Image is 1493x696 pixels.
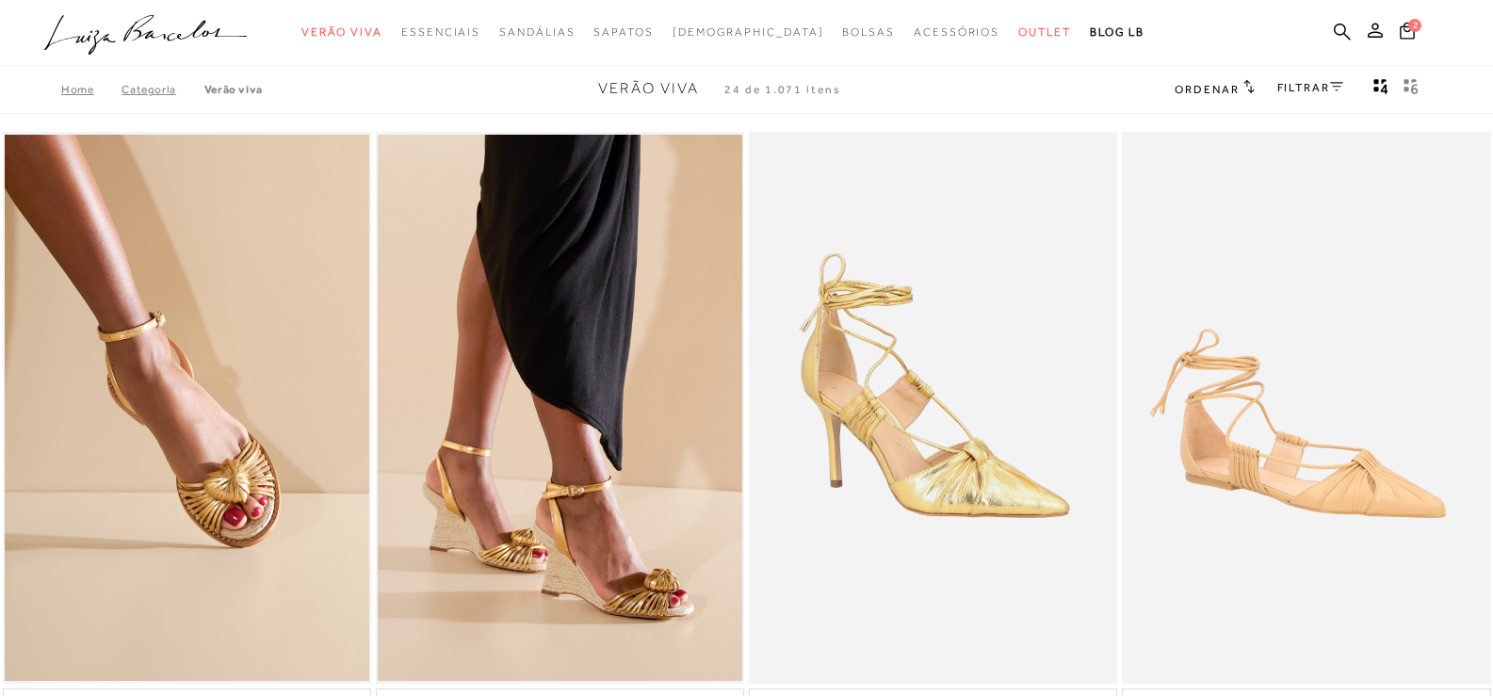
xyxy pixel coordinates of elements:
a: FILTRAR [1277,81,1343,94]
button: gridText6Desc [1398,77,1424,102]
span: Ordenar [1175,83,1239,96]
a: noSubCategoriesText [914,15,999,50]
a: SANDÁLIA ANABELA OURO COM SALTO ALTO EM JUTA SANDÁLIA ANABELA OURO COM SALTO ALTO EM JUTA [378,135,742,682]
button: Mostrar 4 produtos por linha [1368,77,1394,102]
span: 2 [1408,19,1421,32]
span: Sapatos [593,25,653,39]
img: SCARPIN SALTO ALTO EM METALIZADO OURO COM AMARRAÇÃO [751,135,1115,682]
a: SAPATILHA EM COURO BEGE AREIA COM AMARRAÇÃO SAPATILHA EM COURO BEGE AREIA COM AMARRAÇÃO [1124,135,1488,682]
span: Sandálias [499,25,575,39]
a: noSubCategoriesText [673,15,824,50]
span: Verão Viva [301,25,382,39]
span: Bolsas [842,25,895,39]
a: noSubCategoriesText [401,15,480,50]
span: Acessórios [914,25,999,39]
a: BLOG LB [1090,15,1144,50]
span: BLOG LB [1090,25,1144,39]
span: Essenciais [401,25,480,39]
span: Verão Viva [598,80,699,97]
img: RASTEIRA OURO COM SOLADO EM JUTÁ [5,135,369,682]
a: noSubCategoriesText [301,15,382,50]
a: RASTEIRA OURO COM SOLADO EM JUTÁ RASTEIRA OURO COM SOLADO EM JUTÁ [5,135,369,682]
span: Outlet [1018,25,1071,39]
a: noSubCategoriesText [593,15,653,50]
a: Verão Viva [204,83,263,96]
span: 24 de 1.071 itens [724,83,841,96]
span: [DEMOGRAPHIC_DATA] [673,25,824,39]
a: SCARPIN SALTO ALTO EM METALIZADO OURO COM AMARRAÇÃO SCARPIN SALTO ALTO EM METALIZADO OURO COM AMA... [751,135,1115,682]
a: noSubCategoriesText [499,15,575,50]
a: noSubCategoriesText [1018,15,1071,50]
img: SANDÁLIA ANABELA OURO COM SALTO ALTO EM JUTA [378,135,742,682]
a: Home [61,83,122,96]
a: noSubCategoriesText [842,15,895,50]
img: SAPATILHA EM COURO BEGE AREIA COM AMARRAÇÃO [1124,135,1488,682]
a: Categoria [122,83,203,96]
button: 2 [1394,21,1420,46]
